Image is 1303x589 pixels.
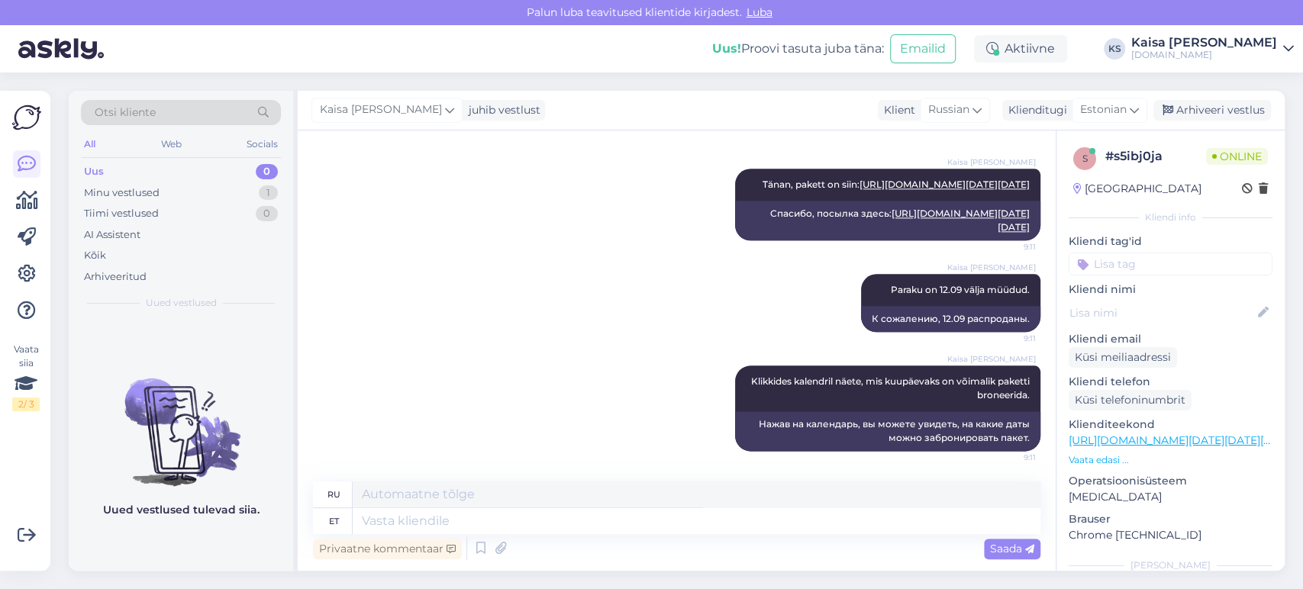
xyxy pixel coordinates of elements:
p: Operatsioonisüsteem [1069,473,1272,489]
span: Tänan, pakett on siin: [763,179,1030,190]
div: 2 / 3 [12,397,40,411]
div: KS [1104,38,1125,60]
div: 0 [256,164,278,179]
div: Нажав на календарь, вы можете увидеть, на какие даты можно забронировать пакет. [735,411,1040,451]
div: Arhiveeri vestlus [1153,100,1271,121]
p: Kliendi nimi [1069,282,1272,298]
p: Kliendi telefon [1069,374,1272,390]
div: Uus [84,164,104,179]
div: Küsi meiliaadressi [1069,347,1177,368]
b: Uus! [712,41,741,56]
div: All [81,134,98,154]
div: Klienditugi [1002,102,1067,118]
div: Arhiveeritud [84,269,147,285]
span: Kaisa [PERSON_NAME] [947,353,1036,365]
span: Online [1206,148,1268,165]
div: Web [158,134,185,154]
div: 1 [259,185,278,201]
span: Paraku on 12.09 välja müüdud. [891,284,1030,295]
span: Otsi kliente [95,105,156,121]
div: Proovi tasuta juba täna: [712,40,884,58]
div: [DOMAIN_NAME] [1131,49,1277,61]
span: Kaisa [PERSON_NAME] [947,156,1036,168]
div: Vaata siia [12,343,40,411]
input: Lisa tag [1069,253,1272,275]
div: ru [327,481,340,507]
span: 9:11 [979,452,1036,463]
p: Klienditeekond [1069,417,1272,433]
div: Kõik [84,248,106,263]
p: Uued vestlused tulevad siia. [103,502,260,518]
input: Lisa nimi [1069,304,1255,321]
p: Chrome [TECHNICAL_ID] [1069,527,1272,543]
div: Küsi telefoninumbrit [1069,390,1192,410]
div: Спасибо, посылка здесь: [735,201,1040,240]
span: Saada [990,542,1034,555]
span: Luba [742,5,777,19]
div: # s5ibj0ja [1105,147,1206,166]
span: Estonian [1080,101,1127,118]
div: Minu vestlused [84,185,160,201]
a: Kaisa [PERSON_NAME][DOMAIN_NAME] [1131,37,1294,61]
div: Tiimi vestlused [84,206,159,221]
span: s [1082,153,1088,164]
span: 9:11 [979,333,1036,344]
div: Socials [244,134,281,154]
div: Kliendi info [1069,211,1272,224]
img: Askly Logo [12,103,41,132]
button: Emailid [890,34,956,63]
img: No chats [69,351,293,488]
span: Klikkides kalendril näete, mis kuupäevaks on võimalik paketti broneerida. [751,375,1032,401]
div: Aktiivne [974,35,1067,63]
div: [GEOGRAPHIC_DATA] [1073,181,1201,197]
span: Russian [928,101,969,118]
div: et [329,508,339,534]
div: juhib vestlust [463,102,540,118]
div: 0 [256,206,278,221]
p: Kliendi email [1069,331,1272,347]
a: [URL][DOMAIN_NAME][DATE][DATE] [892,208,1030,233]
div: Privaatne kommentaar [313,539,462,559]
span: Uued vestlused [146,296,217,310]
a: [URL][DOMAIN_NAME][DATE][DATE] [860,179,1030,190]
span: Kaisa [PERSON_NAME] [947,262,1036,273]
span: Kaisa [PERSON_NAME] [320,101,442,118]
p: [MEDICAL_DATA] [1069,489,1272,505]
div: Klient [878,102,915,118]
div: К сожалению, 12.09 распроданы. [861,306,1040,332]
div: [PERSON_NAME] [1069,558,1272,572]
span: 9:11 [979,241,1036,253]
div: Kaisa [PERSON_NAME] [1131,37,1277,49]
p: Kliendi tag'id [1069,233,1272,249]
div: AI Assistent [84,227,140,243]
p: Brauser [1069,511,1272,527]
p: Vaata edasi ... [1069,453,1272,467]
